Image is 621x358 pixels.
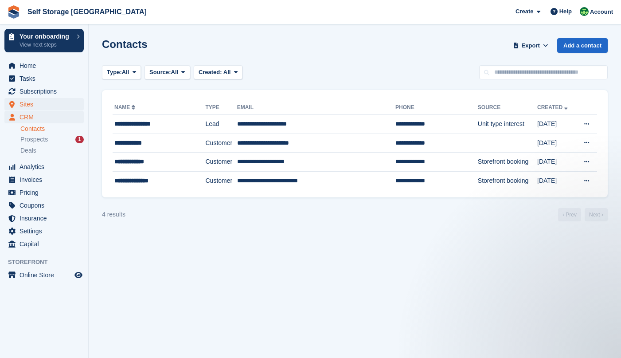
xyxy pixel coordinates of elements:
a: Your onboarding View next steps [4,29,84,52]
span: Pricing [20,186,73,199]
button: Created: All [194,65,242,80]
th: Type [205,101,237,115]
a: menu [4,238,84,250]
button: Source: All [145,65,190,80]
th: Email [237,101,395,115]
a: menu [4,85,84,98]
span: All [223,69,231,75]
div: 4 results [102,210,125,219]
span: Prospects [20,135,48,144]
td: [DATE] [537,171,575,190]
span: Storefront [8,258,88,267]
span: All [171,68,179,77]
td: Unit type interest [478,115,537,134]
div: 1 [75,136,84,143]
a: menu [4,161,84,173]
span: Subscriptions [20,85,73,98]
span: Sites [20,98,73,110]
a: menu [4,111,84,123]
td: Lead [205,115,237,134]
a: Add a contact [557,38,608,53]
td: Customer [205,153,237,172]
td: [DATE] [537,115,575,134]
span: Invoices [20,173,73,186]
a: menu [4,199,84,212]
span: Create [516,7,533,16]
th: Source [478,101,537,115]
p: View next steps [20,41,72,49]
a: Created [537,104,570,110]
a: menu [4,173,84,186]
span: Export [522,41,540,50]
a: menu [4,72,84,85]
th: Phone [395,101,478,115]
img: stora-icon-8386f47178a22dfd0bd8f6a31ec36ba5ce8667c1dd55bd0f319d3a0aa187defe.svg [7,5,20,19]
img: Mackenzie Wells [580,7,589,16]
a: Deals [20,146,84,155]
span: Home [20,59,73,72]
td: Customer [205,134,237,153]
span: Type: [107,68,122,77]
span: Deals [20,146,36,155]
span: CRM [20,111,73,123]
a: Preview store [73,270,84,280]
span: Capital [20,238,73,250]
td: Storefront booking [478,171,537,190]
span: Online Store [20,269,73,281]
td: Customer [205,171,237,190]
span: Coupons [20,199,73,212]
a: menu [4,59,84,72]
a: Next [585,208,608,221]
td: [DATE] [537,153,575,172]
span: Help [559,7,572,16]
h1: Contacts [102,38,148,50]
td: [DATE] [537,134,575,153]
span: Insurance [20,212,73,224]
a: Name [114,104,137,110]
button: Type: All [102,65,141,80]
a: menu [4,186,84,199]
span: Source: [149,68,171,77]
a: Previous [558,208,581,221]
p: Your onboarding [20,33,72,39]
span: Account [590,8,613,16]
span: Tasks [20,72,73,85]
a: Prospects 1 [20,135,84,144]
a: menu [4,269,84,281]
span: All [122,68,129,77]
a: menu [4,212,84,224]
button: Export [511,38,550,53]
td: Storefront booking [478,153,537,172]
span: Analytics [20,161,73,173]
a: menu [4,225,84,237]
span: Created: [199,69,222,75]
a: Contacts [20,125,84,133]
a: menu [4,98,84,110]
span: Settings [20,225,73,237]
nav: Page [556,208,609,221]
a: Self Storage [GEOGRAPHIC_DATA] [24,4,150,19]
